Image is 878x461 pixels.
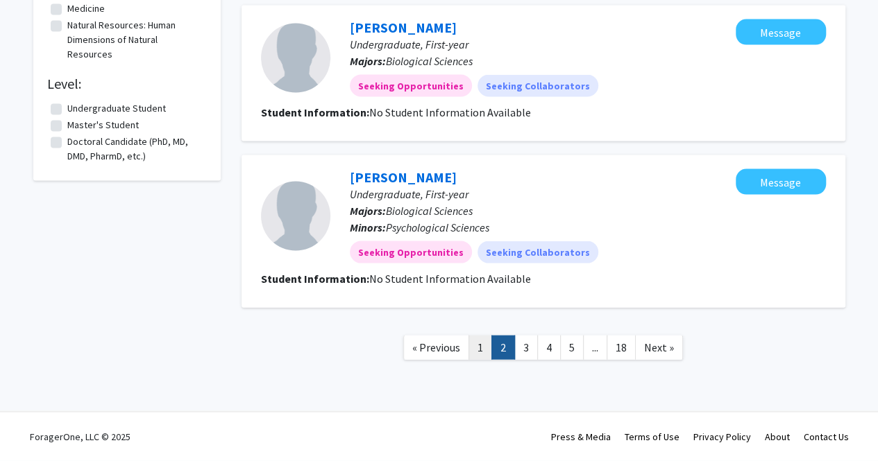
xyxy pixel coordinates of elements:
[607,336,636,360] a: 18
[67,18,203,62] label: Natural Resources: Human Dimensions of Natural Resources
[468,336,492,360] a: 1
[644,340,674,354] span: Next »
[386,54,473,68] span: Biological Sciences
[67,118,139,132] label: Master's Student
[478,75,598,97] mat-chip: Seeking Collaborators
[30,412,130,461] div: ForagerOne, LLC © 2025
[369,105,531,119] span: No Student Information Available
[736,19,826,45] button: Message Mohamed Abouelela
[693,430,751,443] a: Privacy Policy
[350,220,386,234] b: Minors:
[242,322,845,378] nav: Page navigation
[350,241,472,263] mat-chip: Seeking Opportunities
[592,340,598,354] span: ...
[67,101,166,116] label: Undergraduate Student
[350,19,457,36] a: [PERSON_NAME]
[491,336,515,360] a: 2
[369,272,531,286] span: No Student Information Available
[350,37,468,51] span: Undergraduate, First-year
[10,399,59,451] iframe: Chat
[625,430,679,443] a: Terms of Use
[350,187,468,201] span: Undergraduate, First-year
[537,336,561,360] a: 4
[736,169,826,195] button: Message Ethan Barnhart
[386,220,489,234] span: Psychological Sciences
[412,340,460,354] span: « Previous
[261,272,369,286] b: Student Information:
[551,430,611,443] a: Press & Media
[804,430,849,443] a: Contact Us
[350,204,386,218] b: Majors:
[478,241,598,263] mat-chip: Seeking Collaborators
[350,54,386,68] b: Majors:
[560,336,584,360] a: 5
[350,168,457,186] a: [PERSON_NAME]
[403,336,469,360] a: Previous
[47,76,207,92] h2: Level:
[386,204,473,218] span: Biological Sciences
[765,430,790,443] a: About
[635,336,683,360] a: Next
[514,336,538,360] a: 3
[67,134,203,164] label: Doctoral Candidate (PhD, MD, DMD, PharmD, etc.)
[67,1,105,16] label: Medicine
[67,62,146,76] label: School Psychology
[261,105,369,119] b: Student Information:
[350,75,472,97] mat-chip: Seeking Opportunities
